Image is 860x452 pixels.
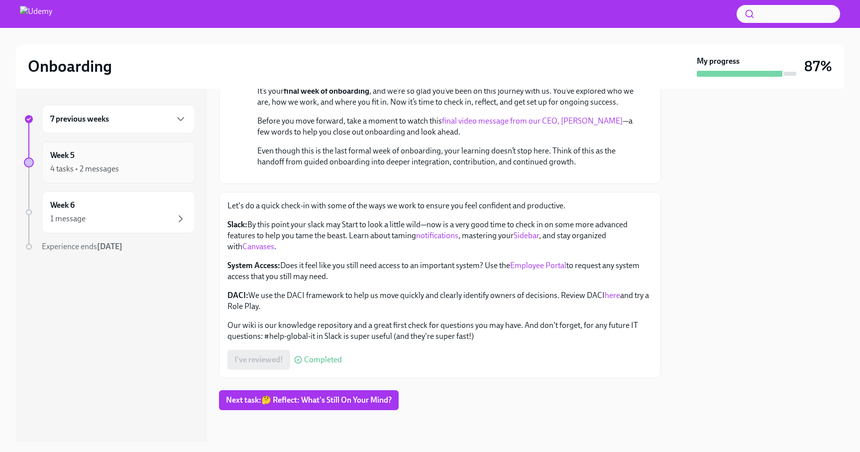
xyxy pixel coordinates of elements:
a: Employee Portal [510,261,566,270]
p: Before you move forward, take a moment to watch this —a few words to help you close out onboardin... [257,116,637,138]
a: Week 54 tasks • 2 messages [24,142,195,183]
div: 4 tasks • 2 messages [50,163,119,174]
a: final video message from our CEO, [PERSON_NAME] [442,116,623,126]
a: Week 61 message [24,191,195,233]
a: Canvases [242,242,274,251]
a: notifications [416,231,458,240]
h6: Week 6 [50,200,75,211]
strong: [DATE] [97,242,122,251]
p: Our wiki is our knowledge repository and a great first check for questions you may have. And don'... [227,320,652,342]
p: Does it feel like you still need access to an important system? Use the to request any system acc... [227,260,652,282]
strong: final week of onboarding [284,86,369,96]
p: It’s your , and we’re so glad you’ve been on this journey with us. You’ve explored who we are, ho... [257,86,637,108]
a: Sidebar [514,231,539,240]
div: 1 message [50,213,86,224]
strong: Slack: [227,220,247,229]
div: 7 previous weeks [42,105,195,134]
h3: 87% [804,57,832,75]
h6: 7 previous weeks [50,114,109,125]
img: Udemy [20,6,52,22]
strong: DACI: [227,291,248,300]
span: Next task : 🤔 Reflect: What's Still On Your Mind? [226,395,392,405]
strong: System Access: [227,261,280,270]
button: Next task:🤔 Reflect: What's Still On Your Mind? [219,390,399,410]
p: We use the DACI framework to help us move quickly and clearly identify owners of decisions. Revie... [227,290,652,312]
strong: My progress [697,56,740,67]
h6: Week 5 [50,150,75,161]
p: Even though this is the last formal week of onboarding, your learning doesn’t stop here. Think of... [257,146,637,167]
p: Let's do a quick check-in with some of the ways we work to ensure you feel confident and productive. [227,200,652,211]
span: Experience ends [42,242,122,251]
h2: Onboarding [28,56,112,76]
a: here [605,291,620,300]
p: By this point your slack may Start to look a little wild—now is a very good time to check in on s... [227,219,652,252]
span: Completed [304,356,342,364]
